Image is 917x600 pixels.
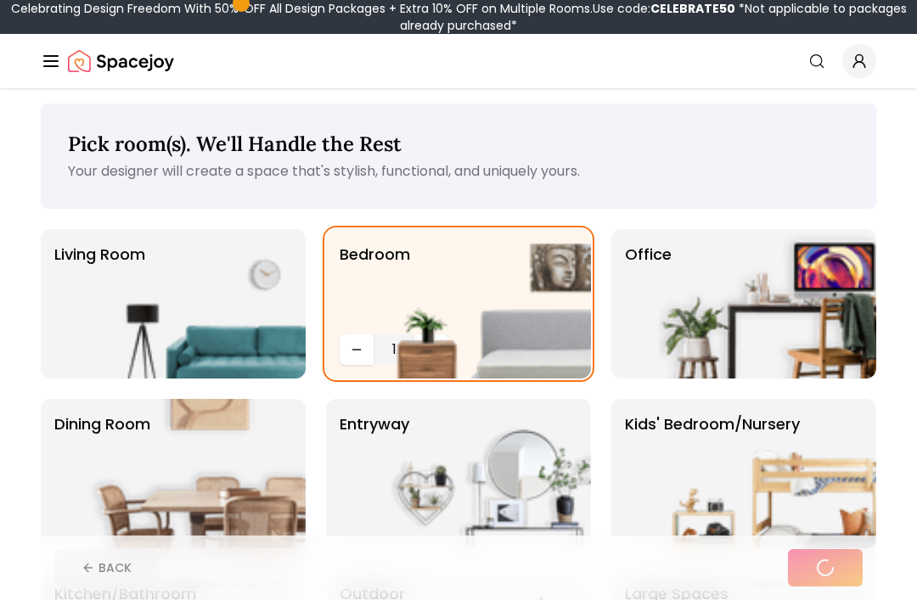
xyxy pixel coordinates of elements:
[625,243,672,365] p: Office
[659,399,876,548] img: Kids' Bedroom/Nursery
[68,161,849,182] p: Your designer will create a space that's stylish, functional, and uniquely yours.
[68,44,174,78] a: Spacejoy
[625,412,800,535] p: Kids' Bedroom/Nursery
[340,412,409,535] p: entryway
[54,412,150,535] p: Dining Room
[88,399,306,548] img: Dining Room
[68,44,174,78] img: Spacejoy Logo
[68,131,402,157] span: Pick room(s). We'll Handle the Rest
[374,399,591,548] img: entryway
[340,243,410,328] p: Bedroom
[340,334,374,365] button: Decrease quantity
[659,229,876,379] img: Office
[41,34,876,88] nav: Global
[88,229,306,379] img: Living Room
[374,229,591,379] img: Bedroom
[54,243,145,365] p: Living Room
